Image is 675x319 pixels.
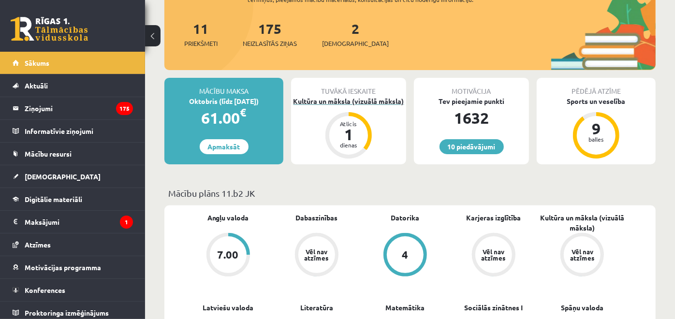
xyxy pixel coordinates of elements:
span: Mācību resursi [25,149,72,158]
div: 61.00 [164,106,283,130]
div: Vēl nav atzīmes [303,248,330,261]
a: Vēl nav atzīmes [450,233,538,278]
a: Angļu valoda [207,213,249,223]
a: Apmaksāt [200,139,249,154]
a: Kultūra un māksla (vizuālā māksla) [538,213,627,233]
i: 1 [120,216,133,229]
div: 7.00 [218,249,239,260]
a: Rīgas 1. Tālmācības vidusskola [11,17,88,41]
span: Atzīmes [25,240,51,249]
span: € [240,105,247,119]
a: Vēl nav atzīmes [272,233,361,278]
div: 9 [582,121,611,136]
a: Informatīvie ziņojumi [13,120,133,142]
a: Sports un veselība 9 balles [537,96,656,160]
span: Neizlasītās ziņas [243,39,297,48]
a: 7.00 [184,233,272,278]
a: Aktuāli [13,74,133,97]
p: Mācību plāns 11.b2 JK [168,187,652,200]
div: 1 [334,127,363,142]
div: Atlicis [334,121,363,127]
a: Literatūra [300,303,333,313]
i: 175 [116,102,133,115]
a: 2[DEMOGRAPHIC_DATA] [322,20,389,48]
a: Datorika [391,213,419,223]
a: Sākums [13,52,133,74]
div: Vēl nav atzīmes [480,248,507,261]
a: Ziņojumi175 [13,97,133,119]
span: [DEMOGRAPHIC_DATA] [322,39,389,48]
a: Dabaszinības [295,213,337,223]
a: Motivācijas programma [13,256,133,278]
a: [DEMOGRAPHIC_DATA] [13,165,133,188]
a: 10 piedāvājumi [440,139,504,154]
a: Kultūra un māksla (vizuālā māksla) Atlicis 1 dienas [291,96,406,160]
div: Kultūra un māksla (vizuālā māksla) [291,96,406,106]
span: Proktoringa izmēģinājums [25,308,109,317]
div: balles [582,136,611,142]
span: Priekšmeti [184,39,218,48]
div: Tuvākā ieskaite [291,78,406,96]
a: Matemātika [385,303,425,313]
a: 175Neizlasītās ziņas [243,20,297,48]
span: Digitālie materiāli [25,195,82,203]
div: 1632 [414,106,529,130]
a: Maksājumi1 [13,211,133,233]
a: 4 [361,233,449,278]
legend: Maksājumi [25,211,133,233]
a: Karjeras izglītība [467,213,521,223]
div: Motivācija [414,78,529,96]
a: Digitālie materiāli [13,188,133,210]
a: Sociālās zinātnes I [465,303,523,313]
div: Tev pieejamie punkti [414,96,529,106]
span: Aktuāli [25,81,48,90]
a: Mācību resursi [13,143,133,165]
div: Sports un veselība [537,96,656,106]
a: Vēl nav atzīmes [538,233,627,278]
a: Spāņu valoda [561,303,603,313]
div: Oktobris (līdz [DATE]) [164,96,283,106]
span: Sākums [25,58,49,67]
legend: Informatīvie ziņojumi [25,120,133,142]
a: Atzīmes [13,233,133,256]
a: 11Priekšmeti [184,20,218,48]
span: Motivācijas programma [25,263,101,272]
div: 4 [402,249,408,260]
div: Vēl nav atzīmes [569,248,596,261]
span: [DEMOGRAPHIC_DATA] [25,172,101,181]
span: Konferences [25,286,65,294]
legend: Ziņojumi [25,97,133,119]
a: Konferences [13,279,133,301]
a: Latviešu valoda [203,303,253,313]
div: Mācību maksa [164,78,283,96]
div: Pēdējā atzīme [537,78,656,96]
div: dienas [334,142,363,148]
